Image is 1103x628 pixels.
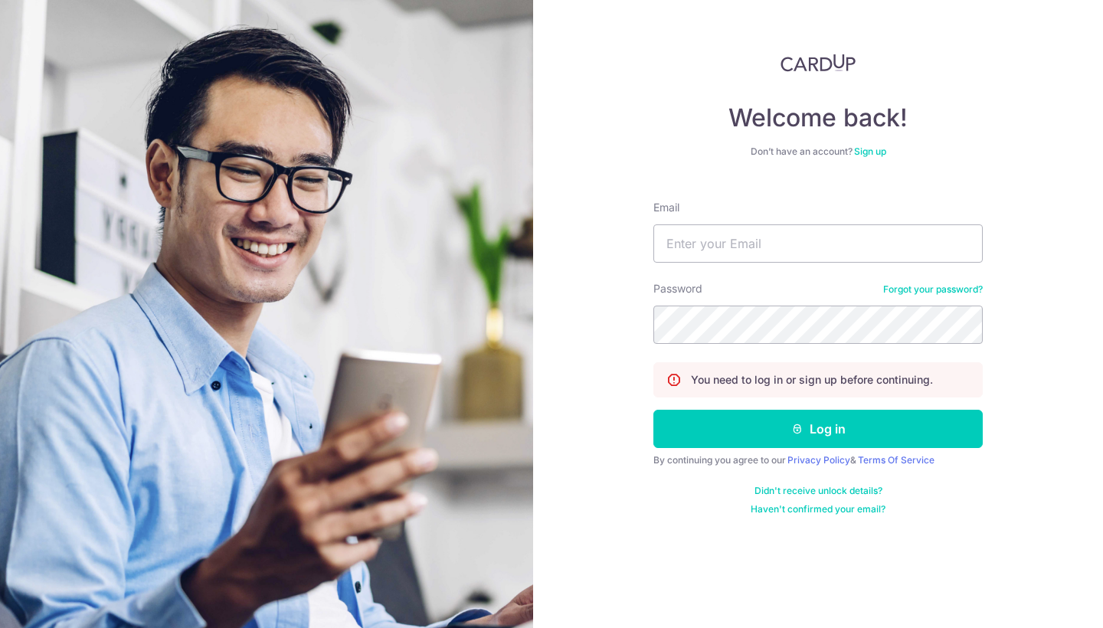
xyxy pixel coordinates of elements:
[854,146,886,157] a: Sign up
[883,283,983,296] a: Forgot your password?
[691,372,933,388] p: You need to log in or sign up before continuing.
[653,103,983,133] h4: Welcome back!
[781,54,856,72] img: CardUp Logo
[858,454,934,466] a: Terms Of Service
[653,454,983,466] div: By continuing you agree to our &
[653,200,679,215] label: Email
[754,485,882,497] a: Didn't receive unlock details?
[653,281,702,296] label: Password
[653,410,983,448] button: Log in
[787,454,850,466] a: Privacy Policy
[653,224,983,263] input: Enter your Email
[653,146,983,158] div: Don’t have an account?
[751,503,885,515] a: Haven't confirmed your email?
